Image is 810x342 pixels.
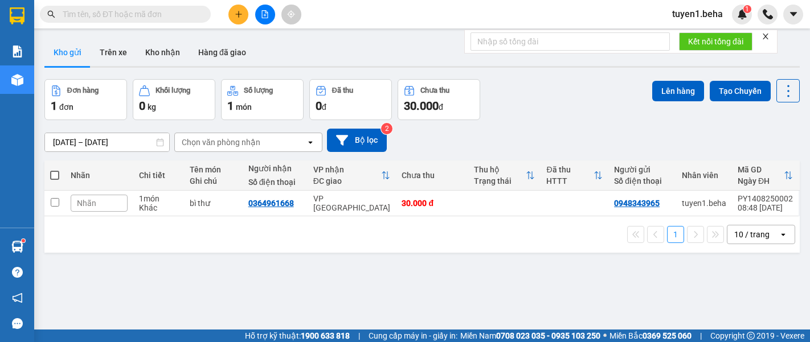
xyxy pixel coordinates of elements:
div: Nhân viên [682,171,726,180]
div: 0948343965 [614,199,660,208]
span: Kết nối tổng đài [688,35,743,48]
div: 1 món [139,194,178,203]
div: Trạng thái [474,176,526,186]
img: warehouse-icon [11,74,23,86]
button: caret-down [783,5,803,24]
span: notification [12,292,23,303]
button: Trên xe [91,39,136,66]
button: Chưa thu30.000đ [398,79,480,120]
sup: 2 [381,123,392,134]
span: Cung cấp máy in - giấy in: [369,329,457,342]
span: đ [322,102,326,112]
button: Kho nhận [136,39,189,66]
button: Đã thu0đ [309,79,392,120]
span: question-circle [12,267,23,278]
span: search [47,10,55,18]
div: ĐC giao [313,176,382,186]
span: 30.000 [404,99,439,113]
div: Chưa thu [402,171,463,180]
div: tuyen1.beha [682,199,726,208]
th: Toggle SortBy [308,160,396,191]
sup: 1 [22,239,25,242]
div: HTTT [546,176,594,186]
span: copyright [747,332,755,340]
button: file-add [255,5,275,24]
div: Số điện thoại [614,176,670,186]
div: PY1408250002 [738,194,793,203]
strong: 0708 023 035 - 0935 103 250 [496,331,600,340]
div: 30.000 đ [402,199,463,208]
span: aim [287,10,295,18]
span: Nhãn [77,199,96,208]
button: Tạo Chuyến [710,81,771,101]
img: solution-icon [11,46,23,57]
th: Toggle SortBy [541,160,608,191]
span: kg [148,102,156,112]
div: Số lượng [244,86,273,94]
span: 0 [139,99,145,113]
span: 1 [745,5,749,13]
svg: open [306,138,315,147]
span: message [12,318,23,329]
img: icon-new-feature [737,9,747,19]
div: Đã thu [332,86,353,94]
div: Nhãn [71,171,128,180]
span: | [700,329,702,342]
strong: 1900 633 818 [301,331,350,340]
div: Thu hộ [474,165,526,174]
input: Tìm tên, số ĐT hoặc mã đơn [63,8,197,20]
button: Số lượng1món [221,79,304,120]
span: Hỗ trợ kỹ thuật: [245,329,350,342]
span: 0 [316,99,322,113]
span: đơn [59,102,73,112]
div: VP nhận [313,165,382,174]
span: caret-down [788,9,799,19]
span: close [762,32,770,40]
div: Đơn hàng [67,86,99,94]
div: Người gửi [614,165,670,174]
span: file-add [261,10,269,18]
div: Ghi chú [190,176,236,186]
span: tuyen1.beha [663,7,732,21]
div: 0364961668 [248,199,294,208]
div: VP [GEOGRAPHIC_DATA] [313,194,391,212]
div: 10 / trang [734,229,770,240]
div: Ngày ĐH [738,176,784,186]
div: Số điện thoại [248,178,302,187]
span: plus [235,10,243,18]
span: đ [439,102,443,112]
button: aim [281,5,301,24]
button: 1 [667,226,684,243]
img: phone-icon [763,9,773,19]
div: Khác [139,203,178,212]
span: 1 [51,99,57,113]
button: plus [228,5,248,24]
div: Chọn văn phòng nhận [182,137,260,148]
span: Miền Nam [460,329,600,342]
span: món [236,102,252,112]
strong: 0369 525 060 [643,331,692,340]
span: Miền Bắc [609,329,692,342]
img: warehouse-icon [11,241,23,253]
div: 08:48 [DATE] [738,203,793,212]
input: Select a date range. [45,133,169,151]
button: Hàng đã giao [189,39,255,66]
th: Toggle SortBy [468,160,541,191]
span: ⚪️ [603,333,607,338]
th: Toggle SortBy [732,160,799,191]
button: Kho gửi [44,39,91,66]
div: Chưa thu [420,86,449,94]
button: Bộ lọc [327,129,387,152]
div: Người nhận [248,164,302,173]
button: Lên hàng [652,81,704,101]
button: Kết nối tổng đài [679,32,752,51]
svg: open [779,230,788,239]
span: 1 [227,99,234,113]
input: Nhập số tổng đài [471,32,670,51]
div: Đã thu [546,165,594,174]
div: Mã GD [738,165,784,174]
sup: 1 [743,5,751,13]
img: logo-vxr [10,7,24,24]
button: Đơn hàng1đơn [44,79,127,120]
span: | [358,329,360,342]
